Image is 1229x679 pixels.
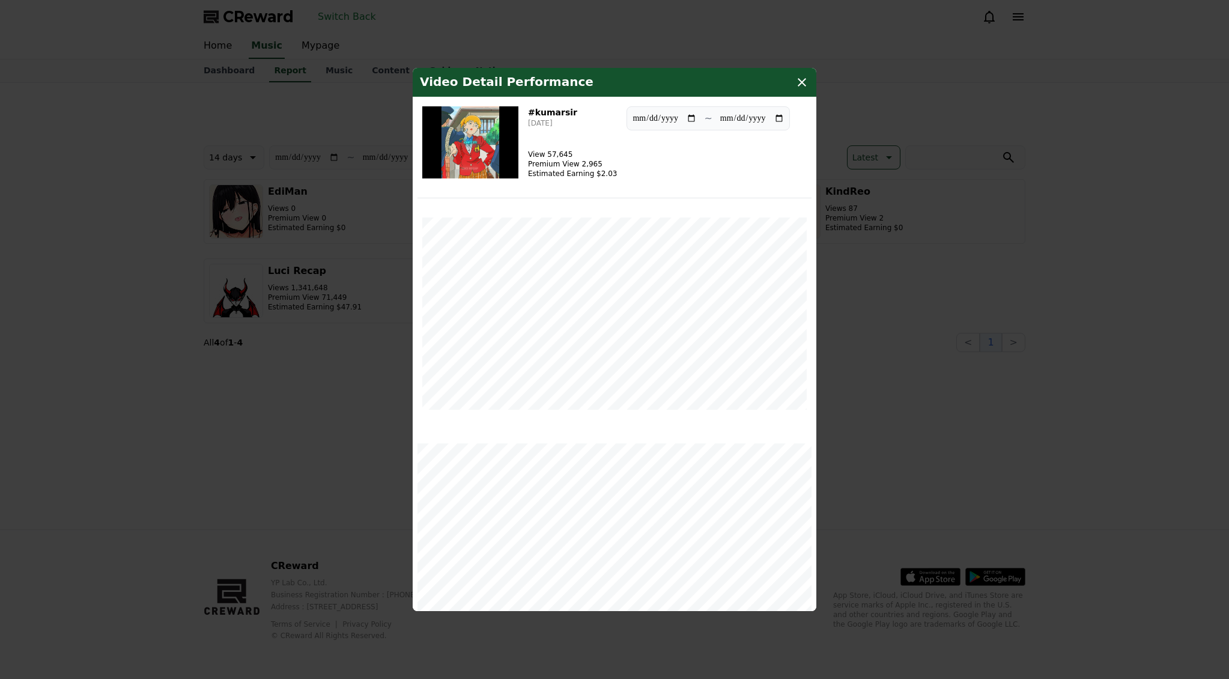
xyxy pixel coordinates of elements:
p: Estimated Earning $2.03 [528,169,617,178]
div: modal [413,68,816,611]
p: View 57,645 [528,150,617,159]
img: #kumarsir [422,106,518,178]
p: Premium View 2,965 [528,159,617,169]
p: [DATE] [528,118,577,128]
h3: #kumarsir [528,106,577,118]
p: ~ [704,111,712,126]
h4: Video Detail Performance [420,75,593,90]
